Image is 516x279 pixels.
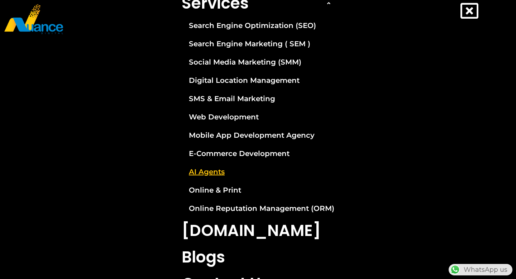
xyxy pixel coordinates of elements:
a: Digital Location Management [176,71,340,89]
div: WhatsApp us [449,264,512,275]
a: Mobile App Development Agency [176,126,340,144]
a: Online Reputation Management (ORM) [176,199,340,217]
a: Search Engine Marketing ( SEM ) [176,35,340,53]
a: Blogs [176,244,340,270]
a: AI Agents [176,163,340,181]
a: WhatsAppWhatsApp us [449,266,512,274]
a: [DOMAIN_NAME] [176,217,340,244]
a: Online & Print [176,181,340,199]
a: E-Commerce Development [176,145,340,162]
a: Web Development [176,108,340,126]
img: WhatsApp [449,264,461,275]
a: SMS & Email Marketing [176,90,340,108]
img: nuance-qatar_logo [4,4,64,35]
a: nuance-qatar_logo [4,4,254,35]
a: Social Media Marketing (SMM) [176,53,340,71]
a: Search Engine Optimization (SEO) [176,16,340,34]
